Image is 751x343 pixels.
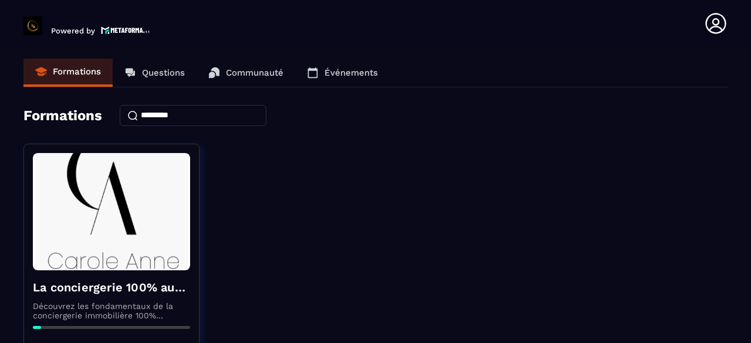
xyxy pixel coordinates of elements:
[23,59,113,87] a: Formations
[33,153,190,270] img: formation-background
[113,59,197,87] a: Questions
[23,107,102,124] h4: Formations
[295,59,390,87] a: Événements
[23,16,42,35] img: logo-branding
[33,279,190,296] h4: La conciergerie 100% automatisée
[53,66,101,77] p: Formations
[142,67,185,78] p: Questions
[197,59,295,87] a: Communauté
[226,67,283,78] p: Communauté
[33,301,190,320] p: Découvrez les fondamentaux de la conciergerie immobilière 100% automatisée. Cette formation est c...
[324,67,378,78] p: Événements
[101,25,150,35] img: logo
[51,26,95,35] p: Powered by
